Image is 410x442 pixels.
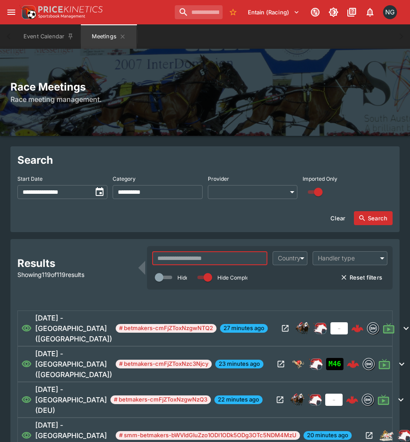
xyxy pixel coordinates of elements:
button: Reset filters [336,270,387,284]
div: Nick Goss [383,5,397,19]
span: 20 minutes ago [303,431,352,440]
p: Category [113,175,136,182]
h6: [DATE] - [GEOGRAPHIC_DATA] ([GEOGRAPHIC_DATA]) [35,348,112,380]
button: Toggle light/dark mode [326,4,341,20]
div: horse_racing [290,393,304,407]
svg: Visible [21,395,32,405]
div: ParallelRacing Handler [309,357,323,371]
button: Select Tenant [243,5,305,19]
span: # betmakers-cmFjZToxNzgwNTQ2 [116,324,217,333]
span: # betmakers-cmFjZToxNzc3Njcy [116,360,212,368]
p: Imported Only [303,175,337,182]
button: Event Calendar [18,24,79,49]
span: 23 minutes ago [215,360,263,368]
h6: [DATE] - [GEOGRAPHIC_DATA] (DEU) [35,384,107,415]
div: ParallelRacing Handler [313,321,327,335]
p: Start Date [17,175,43,182]
div: No Jetbet [325,394,343,406]
img: racing.png [313,321,327,335]
button: No Bookmarks [226,5,240,19]
svg: Visible [21,359,32,369]
img: greyhound_racing.png [291,357,305,371]
p: Provider [208,175,229,182]
img: PriceKinetics Logo [19,3,37,21]
div: greyhound_racing [291,357,305,371]
img: PriceKinetics [38,6,103,13]
img: horse_racing.png [290,393,304,407]
img: betmakers.png [363,358,374,370]
img: Sportsbook Management [38,14,85,18]
div: horse_racing [296,321,310,335]
p: Hide Started [177,274,208,281]
button: Open Meeting [278,321,292,335]
svg: Live [377,394,390,406]
button: Open Meeting [273,393,287,407]
h2: Search [17,153,393,167]
img: logo-cerberus--red.svg [351,322,363,334]
img: logo-cerberus--red.svg [347,358,359,370]
svg: Live [383,322,395,334]
button: Clear [325,211,350,225]
svg: Live [378,358,390,370]
div: Handler type [318,254,373,263]
input: search [175,5,223,19]
div: betmakers [362,394,374,406]
button: Meetings [81,24,137,49]
h6: Race meeting management. [10,94,400,105]
img: betmakers.png [362,394,373,405]
div: No Jetbet [330,322,348,334]
svg: Visible [21,430,32,441]
h6: [DATE] - [GEOGRAPHIC_DATA] ([GEOGRAPHIC_DATA]) [35,313,112,344]
button: Documentation [344,4,360,20]
img: racing.png [308,393,322,407]
svg: Visible [21,323,32,334]
h2: Results [17,256,133,270]
button: Open Meeting [274,357,288,371]
div: Imported to Jetbet as OPEN [326,358,343,370]
img: racing.png [309,357,323,371]
span: 22 minutes ago [214,395,263,404]
button: toggle date time picker [92,184,107,200]
button: Notifications [362,4,378,20]
div: betmakers [363,358,375,370]
img: horse_racing.png [296,321,310,335]
button: Nick Goss [380,3,400,22]
button: Search [354,211,393,225]
img: betmakers.png [367,323,379,334]
p: Hide Completed [217,274,257,281]
div: betmakers [367,322,379,334]
img: logo-cerberus--red.svg [346,394,358,406]
button: Connected to PK [307,4,323,20]
span: 27 minutes ago [220,324,268,333]
p: Showing 119 of 119 results [17,270,133,279]
h2: Race Meetings [10,80,400,94]
button: open drawer [3,4,19,20]
div: ParallelRacing Handler [308,393,322,407]
span: # smm-betmakers-bWVldGluZzo1ODI1ODk5ODg3OTc5NDM4MzU [116,431,300,440]
span: # betmakers-cmFjZToxNzgwNzQ3 [110,395,211,404]
div: Country [278,254,293,263]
